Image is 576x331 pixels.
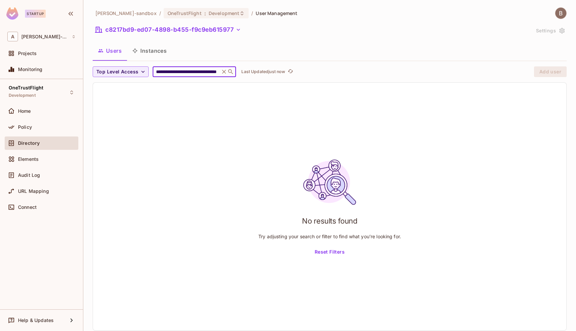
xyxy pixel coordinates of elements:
button: Add user [534,66,567,77]
button: Users [93,42,127,59]
span: User Management [256,10,297,16]
span: Audit Log [18,173,40,178]
span: refresh [288,68,293,75]
span: Projects [18,51,37,56]
img: Braeden Norman [555,8,566,19]
h1: No results found [302,216,357,226]
span: OneTrustFlight [9,85,43,90]
span: Development [9,93,36,98]
li: / [251,10,253,16]
span: Workspace: alex-trustflight-sandbox [21,34,68,39]
span: Elements [18,156,39,162]
span: Development [209,10,239,16]
span: Policy [18,124,32,130]
button: Instances [127,42,172,59]
span: OneTrustFlight [168,10,202,16]
span: Help & Updates [18,318,54,323]
span: Click to refresh data [285,68,294,76]
span: Top Level Access [96,68,138,76]
button: Reset Filters [312,247,347,258]
div: Startup [25,10,46,18]
img: SReyMgAAAABJRU5ErkJggg== [6,7,18,20]
p: Last Updated just now [241,69,285,74]
span: Connect [18,205,37,210]
span: URL Mapping [18,189,49,194]
button: Settings [533,25,567,36]
span: Monitoring [18,67,43,72]
button: Top Level Access [93,66,149,77]
button: refresh [286,68,294,76]
span: Directory [18,140,40,146]
p: Try adjusting your search or filter to find what you’re looking for. [258,233,401,240]
span: the active workspace [95,10,157,16]
span: : [204,11,206,16]
span: A [7,32,18,41]
button: c8217bd9-ed07-4898-b455-f9c9eb615977 [93,24,244,35]
li: / [159,10,161,16]
span: Home [18,108,31,114]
